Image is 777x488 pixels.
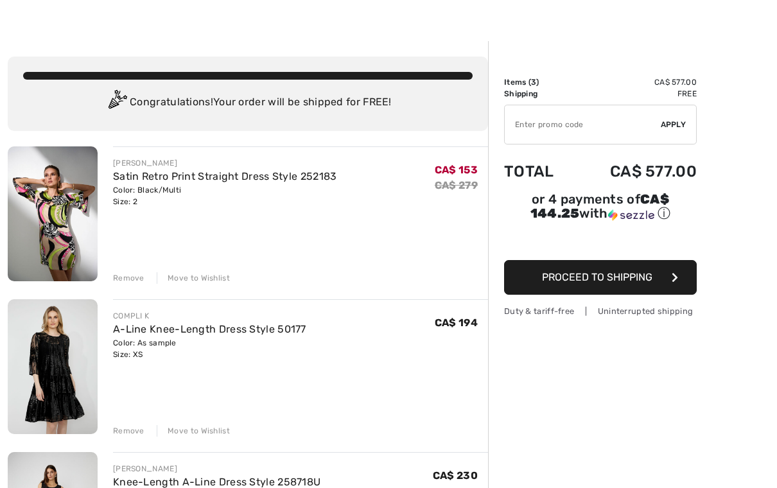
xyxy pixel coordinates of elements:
[608,209,654,221] img: Sezzle
[113,184,337,207] div: Color: Black/Multi Size: 2
[504,260,697,295] button: Proceed to Shipping
[113,463,320,475] div: [PERSON_NAME]
[8,146,98,281] img: Satin Retro Print Straight Dress Style 252183
[104,90,130,116] img: Congratulation2.svg
[661,119,686,130] span: Apply
[574,88,697,100] td: Free
[504,193,697,222] div: or 4 payments of with
[542,271,652,283] span: Proceed to Shipping
[113,425,144,437] div: Remove
[504,305,697,317] div: Duty & tariff-free | Uninterrupted shipping
[8,299,98,434] img: A-Line Knee-Length Dress Style 50177
[435,179,478,191] s: CA$ 279
[530,191,669,221] span: CA$ 144.25
[504,150,574,193] td: Total
[113,310,306,322] div: COMPLI K
[574,76,697,88] td: CA$ 577.00
[574,150,697,193] td: CA$ 577.00
[23,90,473,116] div: Congratulations! Your order will be shipped for FREE!
[157,272,230,284] div: Move to Wishlist
[113,337,306,360] div: Color: As sample Size: XS
[505,105,661,144] input: Promo code
[157,425,230,437] div: Move to Wishlist
[113,476,320,488] a: Knee-Length A-Line Dress Style 258718U
[433,469,478,482] span: CA$ 230
[435,317,478,329] span: CA$ 194
[113,323,306,335] a: A-Line Knee-Length Dress Style 50177
[531,78,536,87] span: 3
[504,88,574,100] td: Shipping
[504,193,697,227] div: or 4 payments ofCA$ 144.25withSezzle Click to learn more about Sezzle
[504,227,697,256] iframe: PayPal-paypal
[435,164,478,176] span: CA$ 153
[113,157,337,169] div: [PERSON_NAME]
[113,272,144,284] div: Remove
[504,76,574,88] td: Items ( )
[113,170,337,182] a: Satin Retro Print Straight Dress Style 252183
